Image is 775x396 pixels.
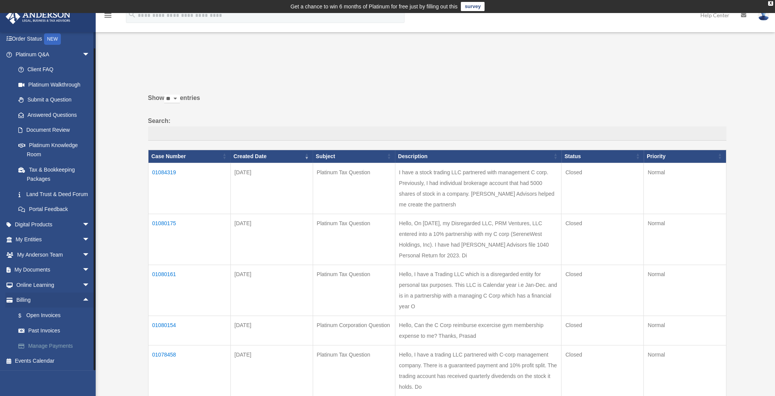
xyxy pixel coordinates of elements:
[644,265,726,316] td: Normal
[148,126,726,141] input: Search:
[148,150,230,163] th: Case Number: activate to sort column ascending
[5,217,101,232] a: Digital Productsarrow_drop_down
[11,123,98,138] a: Document Review
[313,163,395,214] td: Platinum Tax Question
[230,163,313,214] td: [DATE]
[644,214,726,265] td: Normal
[230,265,313,316] td: [DATE]
[5,262,101,278] a: My Documentsarrow_drop_down
[5,293,101,308] a: Billingarrow_drop_up
[11,77,98,92] a: Platinum Walkthrough
[230,150,313,163] th: Created Date: activate to sort column ascending
[148,163,230,214] td: 01084319
[148,93,726,111] label: Show entries
[561,265,644,316] td: Closed
[395,345,561,396] td: Hello, I have a trading LLC partnered with C-corp management company. There is a guaranteed payme...
[82,232,98,248] span: arrow_drop_down
[5,31,101,47] a: Order StatusNEW
[11,338,101,353] a: Manage Payments
[11,162,98,187] a: Tax & Bookkeeping Packages
[44,33,61,45] div: NEW
[23,311,26,321] span: $
[11,202,98,217] a: Portal Feedback
[313,316,395,345] td: Platinum Corporation Question
[82,262,98,278] span: arrow_drop_down
[230,316,313,345] td: [DATE]
[128,10,136,19] i: search
[11,187,98,202] a: Land Trust & Deed Forum
[644,345,726,396] td: Normal
[395,150,561,163] th: Description: activate to sort column ascending
[11,92,98,108] a: Submit a Question
[148,116,726,141] label: Search:
[11,62,98,77] a: Client FAQ
[230,214,313,265] td: [DATE]
[561,150,644,163] th: Status: activate to sort column ascending
[313,214,395,265] td: Platinum Tax Question
[395,316,561,345] td: Hello, Can the C Corp reimburse excercise gym membership expense to me? Thanks, Prasad
[5,47,98,62] a: Platinum Q&Aarrow_drop_down
[164,95,180,103] select: Showentries
[768,1,773,6] div: close
[82,293,98,308] span: arrow_drop_up
[395,214,561,265] td: Hello, On [DATE], my Disregarded LLC, PRM Ventures, LLC entered into a 10% partnership with my C ...
[11,323,101,339] a: Past Invoices
[11,137,98,162] a: Platinum Knowledge Room
[103,13,113,20] a: menu
[82,47,98,62] span: arrow_drop_down
[644,316,726,345] td: Normal
[313,265,395,316] td: Platinum Tax Question
[148,345,230,396] td: 01078458
[82,277,98,293] span: arrow_drop_down
[561,163,644,214] td: Closed
[3,9,73,24] img: Anderson Advisors Platinum Portal
[461,2,485,11] a: survey
[5,277,101,293] a: Online Learningarrow_drop_down
[148,316,230,345] td: 01080154
[290,2,458,11] div: Get a chance to win 6 months of Platinum for free just by filling out this
[5,232,101,247] a: My Entitiesarrow_drop_down
[644,150,726,163] th: Priority: activate to sort column ascending
[644,163,726,214] td: Normal
[5,353,101,369] a: Events Calendar
[11,107,94,123] a: Answered Questions
[313,345,395,396] td: Platinum Tax Question
[148,214,230,265] td: 01080175
[561,345,644,396] td: Closed
[758,10,769,21] img: User Pic
[11,308,101,323] a: $Open Invoices
[561,214,644,265] td: Closed
[5,247,101,262] a: My Anderson Teamarrow_drop_down
[82,247,98,263] span: arrow_drop_down
[82,217,98,232] span: arrow_drop_down
[561,316,644,345] td: Closed
[148,265,230,316] td: 01080161
[395,265,561,316] td: Hello, I have a Trading LLC which is a disregarded entity for personal tax purposes. This LLC is ...
[103,11,113,20] i: menu
[313,150,395,163] th: Subject: activate to sort column ascending
[230,345,313,396] td: [DATE]
[395,163,561,214] td: I have a stock trading LLC partnered with management C corp. Previously, I had individual brokera...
